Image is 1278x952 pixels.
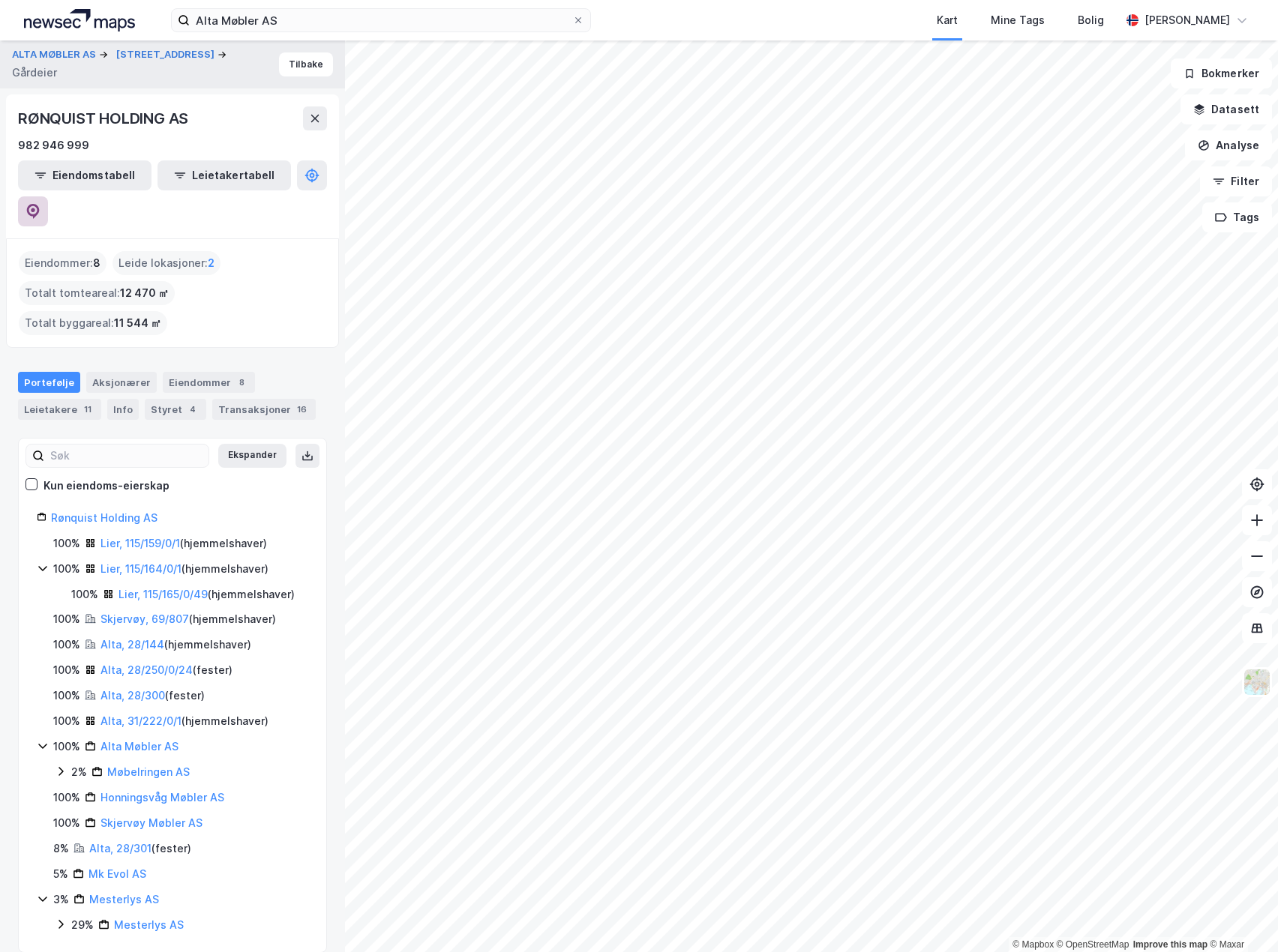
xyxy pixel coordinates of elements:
button: Ekspander [218,444,286,468]
div: 100% [53,534,80,552]
div: 100% [53,661,80,679]
div: 8% [53,840,69,858]
a: Møbelringen AS [107,765,190,778]
button: Analyse [1185,130,1272,160]
a: Skjervøy Møbler AS [100,816,202,829]
a: Skjervøy, 69/807 [100,612,189,625]
div: [PERSON_NAME] [1144,11,1230,29]
span: 11 544 ㎡ [114,314,161,332]
button: Tilbake [279,52,333,76]
div: Eiendommer [163,372,255,393]
button: Datasett [1180,94,1272,124]
input: Søk [44,445,208,467]
div: 3% [53,891,69,909]
a: Mk Evol AS [88,867,146,880]
div: 29% [71,916,94,934]
div: 100% [53,738,80,756]
div: ( hjemmelshaver ) [118,585,295,603]
div: 982 946 999 [18,136,89,154]
div: 11 [80,402,95,417]
div: 100% [53,636,80,654]
div: Totalt byggareal : [19,311,167,335]
input: Søk på adresse, matrikkel, gårdeiere, leietakere eller personer [190,9,572,31]
div: Transaksjoner [212,399,316,420]
div: 100% [53,814,80,832]
button: Bokmerker [1171,58,1272,88]
div: ( hjemmelshaver ) [100,534,267,552]
span: 12 470 ㎡ [120,284,169,302]
div: 4 [185,402,200,417]
img: Z [1243,668,1271,696]
a: Lier, 115/159/0/1 [100,537,180,549]
div: Bolig [1078,11,1104,29]
div: Leietakere [18,399,101,420]
div: 100% [53,560,80,578]
a: Mapbox [1012,939,1054,950]
div: 8 [234,375,249,390]
div: 100% [53,712,80,730]
button: [STREET_ADDRESS] [116,47,217,62]
a: Lier, 115/164/0/1 [100,562,181,575]
div: 100% [53,687,80,705]
span: 8 [93,254,100,272]
div: Aksjonærer [86,372,157,393]
div: ( hjemmelshaver ) [100,560,268,578]
div: Gårdeier [12,64,57,82]
a: Alta, 31/222/0/1 [100,714,181,727]
div: Kun eiendoms-eierskap [43,477,169,495]
div: 16 [294,402,310,417]
div: ( hjemmelshaver ) [100,610,276,628]
button: Leietakertabell [157,160,291,190]
a: Alta, 28/144 [100,638,164,651]
div: ( hjemmelshaver ) [100,712,268,730]
img: logo.a4113a55bc3d86da70a041830d287a7e.svg [24,9,135,31]
button: Filter [1200,166,1272,196]
div: ( hjemmelshaver ) [100,636,251,654]
button: Tags [1202,202,1272,232]
div: ( fester ) [89,840,191,858]
a: Honningsvåg Møbler AS [100,791,224,804]
span: 2 [208,254,214,272]
a: Alta Møbler AS [100,740,178,753]
iframe: Chat Widget [1203,880,1278,952]
button: Eiendomstabell [18,160,151,190]
a: Mesterlys AS [114,918,184,931]
a: Improve this map [1133,939,1207,950]
a: Alta, 28/300 [100,689,165,702]
button: ALTA MØBLER AS [12,47,99,62]
div: Mine Tags [991,11,1045,29]
div: Portefølje [18,372,80,393]
div: 5% [53,865,68,883]
div: Leide lokasjoner : [112,251,220,275]
div: Kart [937,11,958,29]
a: OpenStreetMap [1057,939,1129,950]
a: Lier, 115/165/0/49 [118,588,208,600]
div: 100% [53,789,80,807]
a: Mesterlys AS [89,893,159,906]
div: RØNQUIST HOLDING AS [18,106,191,130]
div: Eiendommer : [19,251,106,275]
div: 100% [71,585,98,603]
div: ( fester ) [100,687,205,705]
a: Alta, 28/250/0/24 [100,663,193,676]
div: 100% [53,610,80,628]
a: Rønquist Holding AS [51,511,157,524]
div: Kontrollprogram for chat [1203,880,1278,952]
div: Totalt tomteareal : [19,281,175,305]
div: Info [107,399,139,420]
div: ( fester ) [100,661,232,679]
div: Styret [145,399,206,420]
a: Alta, 28/301 [89,842,151,855]
div: 2% [71,763,87,781]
